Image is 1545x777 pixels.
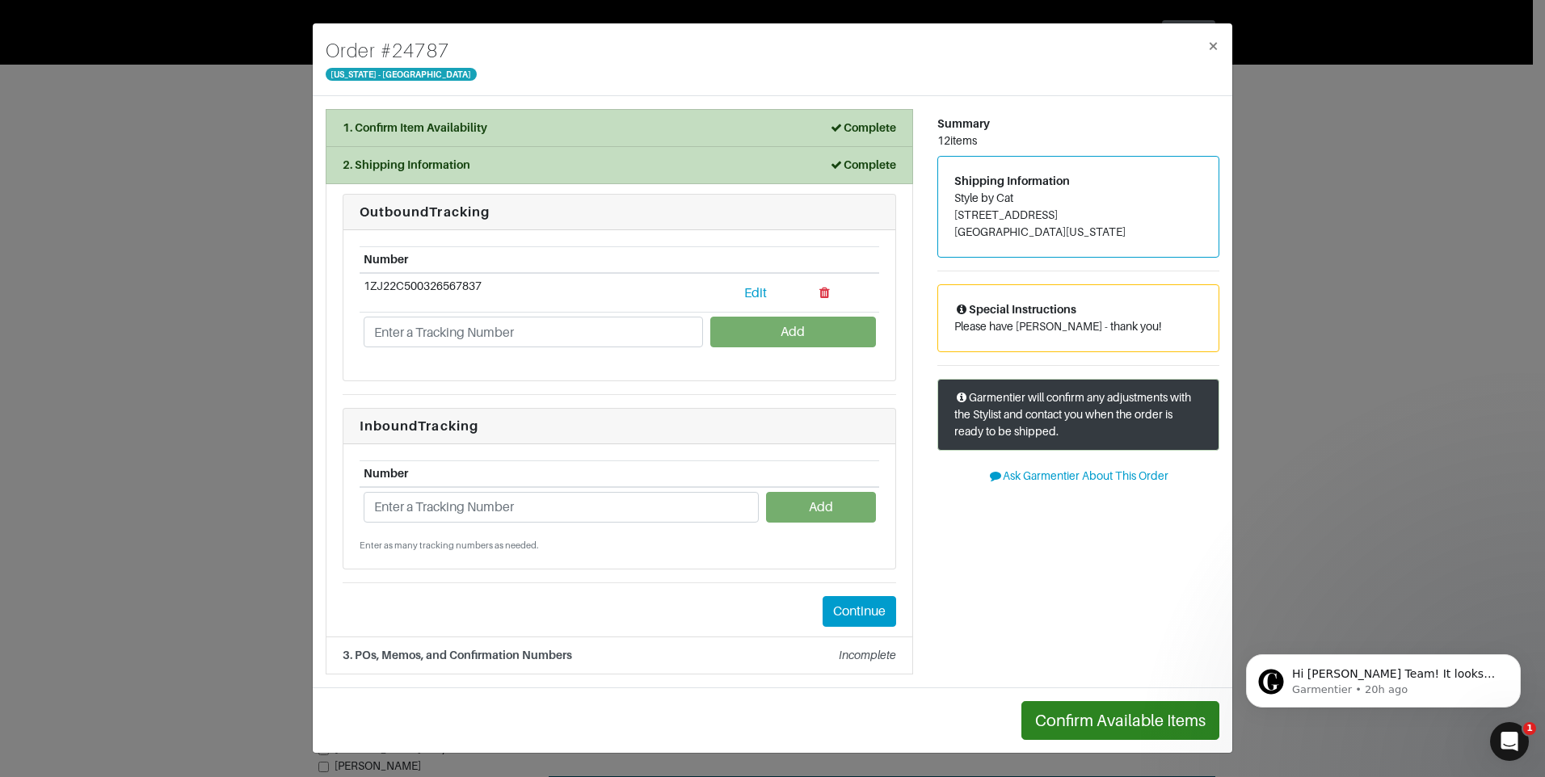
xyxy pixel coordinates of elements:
[1523,722,1536,735] span: 1
[937,115,1219,132] div: Summary
[326,36,477,65] h4: Order # 24787
[954,174,1070,187] span: Shipping Information
[360,273,707,313] td: 1ZJ22C500326567837
[360,539,879,552] small: Enter as many tracking numbers as needed.
[360,461,762,487] th: Number
[1021,701,1219,740] button: Confirm Available Items
[839,649,896,661] em: Incomplete
[710,317,875,347] button: Add
[1194,23,1232,69] button: Close
[360,204,879,220] h6: Outbound Tracking
[1207,35,1219,57] span: ×
[343,121,487,134] strong: 1. Confirm Item Availability
[360,418,879,434] h6: Inbound Tracking
[326,68,477,81] span: [US_STATE] - [GEOGRAPHIC_DATA]
[954,318,1202,335] p: Please have [PERSON_NAME] - thank you!
[766,492,875,523] button: Add
[937,464,1219,489] button: Ask Garmentier About This Order
[829,121,896,134] strong: Complete
[829,158,896,171] strong: Complete
[937,379,1219,451] div: Garmentier will confirm any adjustments with the Stylist and contact you when the order is ready ...
[823,596,896,627] button: Continue
[360,247,707,273] th: Number
[937,132,1219,149] div: 12 items
[1222,620,1545,733] iframe: Intercom notifications message
[710,278,801,309] button: Edit
[954,190,1202,241] address: Style by Cat [STREET_ADDRESS] [GEOGRAPHIC_DATA][US_STATE]
[954,303,1076,316] span: Special Instructions
[343,158,470,171] strong: 2. Shipping Information
[1490,722,1529,761] iframe: Intercom live chat
[343,649,572,661] strong: 3. POs, Memos, and Confirmation Numbers
[364,492,759,523] input: Enter a Tracking Number
[364,317,703,347] input: Enter a Tracking Number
